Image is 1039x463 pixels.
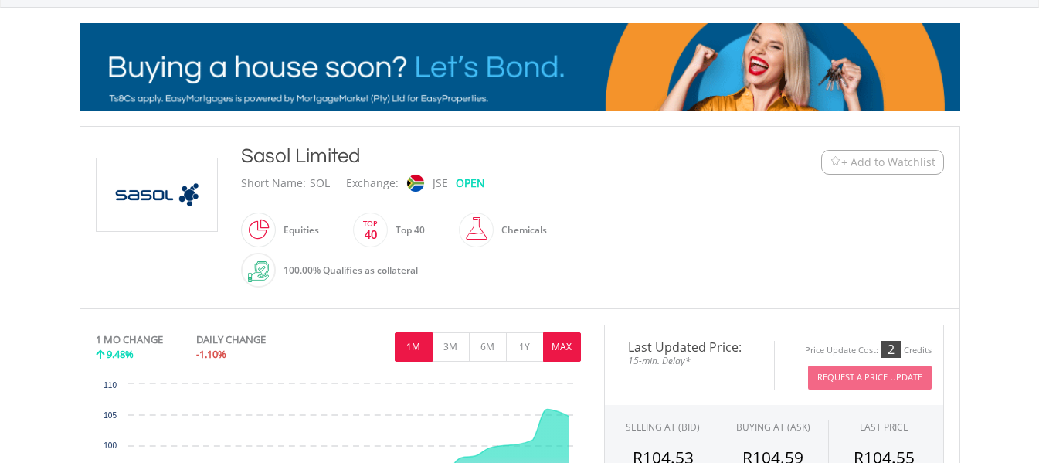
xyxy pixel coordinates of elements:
[616,341,762,353] span: Last Updated Price:
[543,332,581,362] button: MAX
[96,332,163,347] div: 1 MO CHANGE
[821,150,944,175] button: Watchlist + Add to Watchlist
[395,332,433,362] button: 1M
[494,212,547,249] div: Chemicals
[104,441,117,450] text: 100
[433,170,448,196] div: JSE
[626,420,700,434] div: SELLING AT (BID)
[196,332,317,347] div: DAILY CHANGE
[104,381,117,390] text: 110
[860,420,908,434] div: LAST PRICE
[830,156,841,168] img: Watchlist
[506,332,544,362] button: 1Y
[881,341,901,358] div: 2
[805,345,878,356] div: Price Update Cost:
[276,212,319,249] div: Equities
[196,347,226,361] span: -1.10%
[388,212,425,249] div: Top 40
[469,332,507,362] button: 6M
[241,142,726,170] div: Sasol Limited
[346,170,399,196] div: Exchange:
[841,155,935,170] span: + Add to Watchlist
[616,353,762,368] span: 15-min. Delay*
[310,170,330,196] div: SOL
[241,170,306,196] div: Short Name:
[80,23,960,111] img: EasyMortage Promotion Banner
[808,366,932,390] button: Request A Price Update
[736,420,810,434] span: BUYING AT (ASK)
[104,411,117,420] text: 105
[432,332,470,362] button: 3M
[99,158,215,231] img: EQU.ZA.SOL.png
[248,261,269,282] img: collateral-qualifying-green.svg
[406,175,423,192] img: jse.png
[904,345,932,356] div: Credits
[107,347,134,361] span: 9.48%
[456,170,485,196] div: OPEN
[284,264,418,277] span: 100.00% Qualifies as collateral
